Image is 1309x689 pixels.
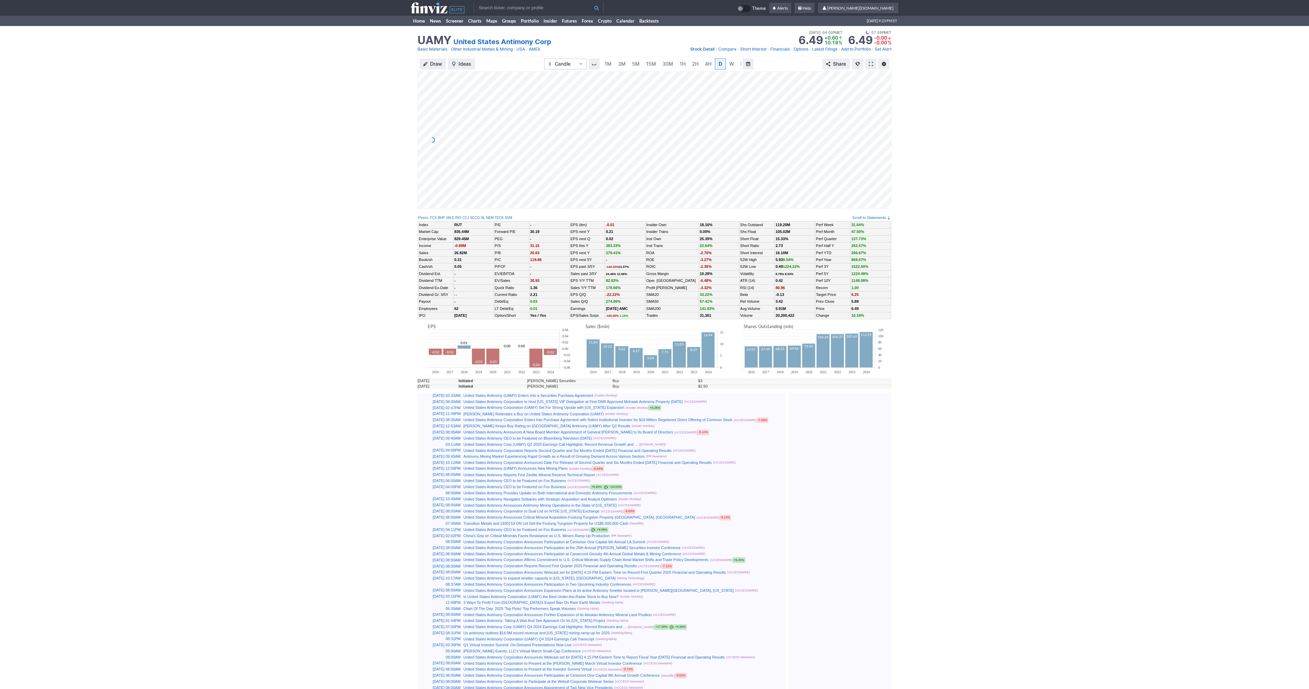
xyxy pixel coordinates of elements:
[726,58,737,69] a: W
[851,258,866,262] span: 869.67%
[418,216,428,220] a: Peers
[463,661,642,665] a: United States Antimony Corporation to Present at the [PERSON_NAME] March Virtual Investor Conference
[463,613,652,617] a: United States Antimony Corporation Announces Further Expansion of its Alaskan Antimony Mineral La...
[821,29,822,36] span: •
[484,16,500,26] a: Maps
[705,61,711,67] span: 4H
[463,582,631,586] a: United States Antimony Corporation Announces Participation in Two Upcoming Industry Conferences
[689,58,702,69] a: 2H
[739,270,774,277] td: Volatility
[463,412,604,416] a: [PERSON_NAME] Reiterates a Buy on United States Antimony Corporation (UAMY)
[739,284,774,291] td: RSI (14)
[505,216,512,220] a: SVM
[530,244,540,248] span: 31.15
[463,466,568,470] a: United States Antimony (UAMY) Announces New Mining Plans
[418,291,453,298] td: Dividend Gr. 3/5Y
[838,40,842,45] span: %
[645,284,699,291] td: Profit [PERSON_NAME]
[481,216,485,220] a: HL
[570,307,585,311] a: Earnings
[486,216,493,220] a: NEM
[743,58,754,69] button: Range
[637,16,661,26] a: Backtests
[614,16,637,26] a: Calendar
[645,256,699,263] td: ROE
[848,35,873,46] strong: 6.49
[851,251,866,255] span: 266.67%
[815,277,850,284] td: Perf 10Y
[463,649,581,653] a: [PERSON_NAME] Events, LLC's Virtual March Small-Cap Conference
[418,215,512,221] div: :
[463,534,610,538] a: China's Grip on Critical Minerals Faces Resistance as U.S. Miners Ramp Up Production
[700,223,713,227] b: 18.16%
[663,61,673,67] span: 30M
[494,284,529,291] td: Quick Ratio
[454,230,469,234] b: 835.44M
[775,251,788,255] b: 16.10M
[852,58,863,69] button: Explore new features
[700,272,713,276] b: 10.28%
[767,46,770,53] span: •
[606,223,614,227] span: -0.01
[444,16,466,26] a: Screener
[851,292,859,297] span: 6.25
[645,235,699,242] td: Inst Own
[494,270,529,277] td: EV/EBITDA
[602,58,615,69] a: 1M
[494,235,529,242] td: PEG
[680,61,685,67] span: 1H
[454,272,455,276] b: -
[530,230,540,234] b: 30.19
[618,61,626,67] span: 3M
[715,46,718,53] span: •
[418,46,447,53] a: Basic Materials
[579,16,595,26] a: Forex
[865,58,876,69] a: Fullscreen
[454,286,455,290] b: -
[513,46,516,53] span: •
[851,230,864,234] span: 47.50%
[463,643,572,647] a: Q1 Virtual Investor Summit: On-Demand Presentations Now Live
[606,230,613,234] b: 0.21
[463,418,732,422] a: United States Antimony Corporation Enters Into Purchase Agreement with Select Institutional Inves...
[606,272,627,276] small: 24.46% 12.56%
[463,479,566,483] a: United States Antimony CEO to be Featured on Fox Business
[783,264,800,269] span: 1224.22%
[851,237,866,241] span: 137.73%
[824,40,838,45] span: 10.19
[463,473,595,477] a: United States Antimony Reports First Zeolite Mineral Reserve Technical Report
[494,243,529,249] td: P/S
[463,637,594,641] a: United States Antimony Corporation (UAMY) Q4 2024 Earnings Call Transcript
[570,243,605,249] td: EPS this Y
[645,243,699,249] td: Inst Trans
[606,251,620,255] span: 279.41%
[702,58,715,69] a: 4H
[690,46,715,53] a: Stock Detail
[570,277,605,284] td: EPS Y/Y TTM
[463,625,626,629] a: United States Antimony Corp (UAMY) Q4 2024 Earnings Call Highlights: Record Revenues and ...
[795,3,814,14] a: Help
[418,35,451,46] h1: UAMY
[740,251,763,255] a: Short Interest
[700,264,712,269] span: -2.36%
[700,258,712,262] span: -3.27%
[645,277,699,284] td: Oper. [GEOGRAPHIC_DATA]
[570,222,605,229] td: EPS (ttm)
[606,258,607,262] b: -
[555,61,576,67] span: Candle
[570,291,605,298] td: EPS Q/Q
[809,46,811,53] span: •
[769,3,791,14] a: Alerts
[838,46,840,53] span: •
[740,237,759,241] a: Short Float
[606,307,628,311] a: [DATE] AMC
[606,314,619,317] span: -100.00%
[589,58,600,69] button: Interval
[418,277,453,284] td: Dividend TTM
[841,46,871,53] a: Add to Portfolio
[775,237,788,241] a: 15.33%
[632,61,640,67] span: 5M
[775,286,785,290] span: 80.96
[494,291,529,298] td: Current Ratio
